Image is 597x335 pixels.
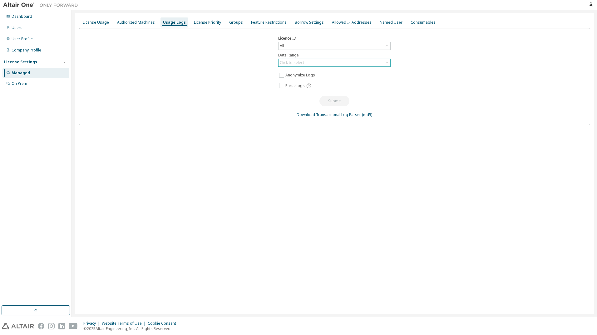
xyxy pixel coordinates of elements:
[148,321,180,326] div: Cookie Consent
[362,112,372,117] a: (md5)
[12,25,22,30] div: Users
[12,48,41,53] div: Company Profile
[48,323,55,329] img: instagram.svg
[4,60,37,65] div: License Settings
[194,20,221,25] div: License Priority
[12,36,33,41] div: User Profile
[163,20,186,25] div: Usage Logs
[278,53,391,58] label: Date Range
[411,20,436,25] div: Consumables
[12,14,32,19] div: Dashboard
[102,321,148,326] div: Website Terms of Use
[319,96,349,106] button: Submit
[279,42,390,50] div: All
[280,60,304,65] div: Click to select
[38,323,44,329] img: facebook.svg
[295,20,324,25] div: Borrow Settings
[3,2,81,8] img: Altair One
[83,20,109,25] div: License Usage
[297,112,361,117] a: Download Transactional Log Parser
[12,70,30,75] div: Managed
[380,20,402,25] div: Named User
[83,321,102,326] div: Privacy
[279,59,390,66] div: Click to select
[285,71,316,79] label: Anonymize Logs
[58,323,65,329] img: linkedin.svg
[2,323,34,329] img: altair_logo.svg
[229,20,243,25] div: Groups
[69,323,78,329] img: youtube.svg
[285,83,305,88] span: Parse logs
[12,81,27,86] div: On Prem
[83,326,180,331] p: © 2025 Altair Engineering, Inc. All Rights Reserved.
[278,36,391,41] label: Licence ID
[251,20,287,25] div: Feature Restrictions
[279,42,285,49] div: All
[117,20,155,25] div: Authorized Machines
[332,20,372,25] div: Allowed IP Addresses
